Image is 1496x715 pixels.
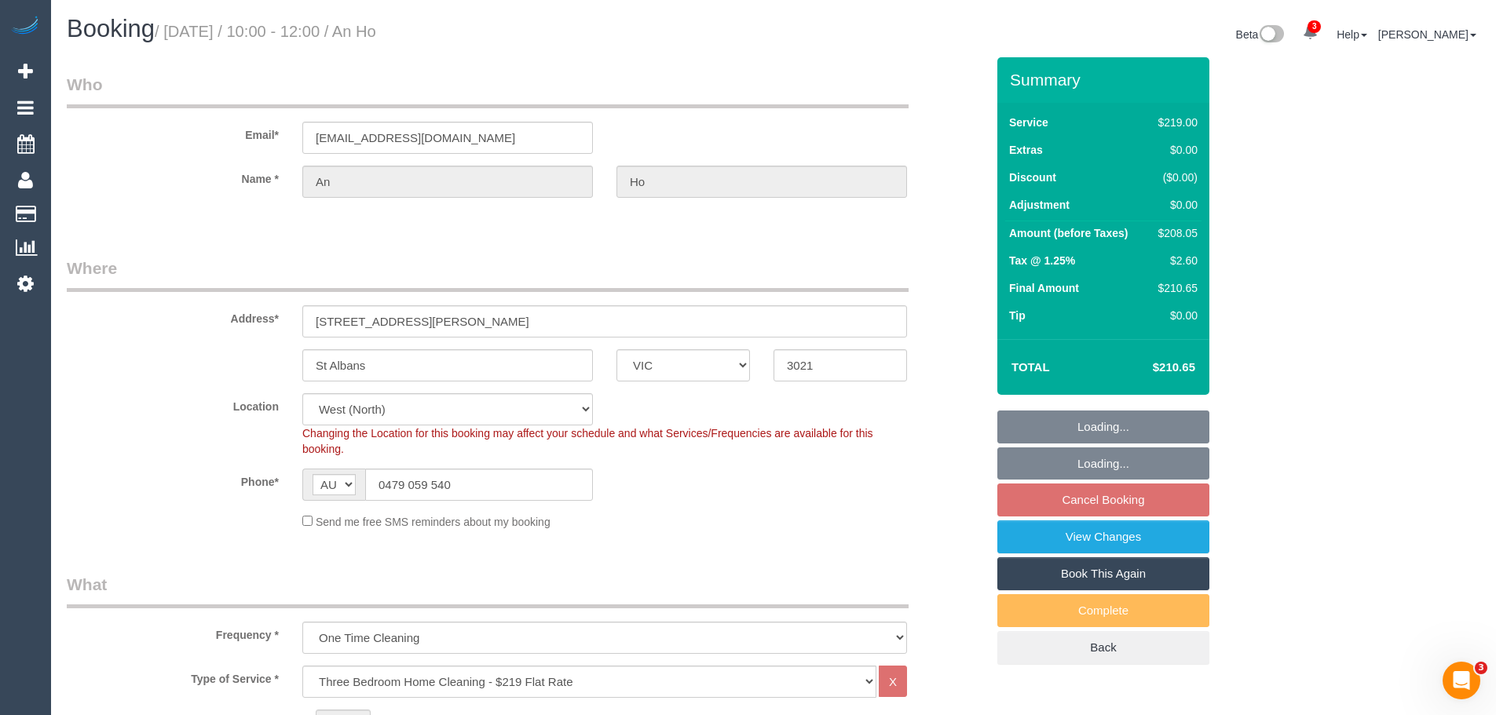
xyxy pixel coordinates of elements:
[302,166,593,198] input: First Name*
[1152,197,1198,213] div: $0.00
[1152,280,1198,296] div: $210.65
[67,73,909,108] legend: Who
[302,427,873,455] span: Changing the Location for this booking may affect your schedule and what Services/Frequencies are...
[67,15,155,42] span: Booking
[1152,142,1198,158] div: $0.00
[55,469,291,490] label: Phone*
[1009,142,1043,158] label: Extras
[1152,225,1198,241] div: $208.05
[1009,225,1128,241] label: Amount (before Taxes)
[616,166,907,198] input: Last Name*
[55,305,291,326] label: Address*
[1106,361,1195,374] h4: $210.65
[316,516,550,528] span: Send me free SMS reminders about my booking
[1152,115,1198,130] div: $219.00
[1009,308,1026,323] label: Tip
[1009,197,1070,213] label: Adjustment
[774,349,907,381] input: Post Code*
[302,122,593,154] input: Email*
[55,622,291,643] label: Frequency *
[302,349,593,381] input: Suburb*
[9,16,41,38] img: Automaid Logo
[1009,170,1056,185] label: Discount
[55,393,291,414] label: Location
[1295,16,1326,50] a: 3
[55,166,291,187] label: Name *
[1258,25,1284,46] img: New interface
[1011,360,1050,374] strong: Total
[1378,28,1476,41] a: [PERSON_NAME]
[1443,662,1480,699] iframe: Intercom live chat
[1152,170,1198,185] div: ($0.00)
[997,520,1209,553] a: View Changes
[1152,253,1198,268] div: $2.60
[1308,20,1321,33] span: 3
[1236,28,1285,41] a: Beta
[1337,28,1367,41] a: Help
[67,573,909,608] legend: What
[1010,71,1202,89] h3: Summary
[1475,662,1487,674] span: 3
[55,122,291,143] label: Email*
[365,469,593,501] input: Phone*
[1009,115,1048,130] label: Service
[1152,308,1198,323] div: $0.00
[1009,253,1075,268] label: Tax @ 1.25%
[1009,280,1079,296] label: Final Amount
[55,666,291,687] label: Type of Service *
[997,557,1209,590] a: Book This Again
[67,257,909,292] legend: Where
[997,631,1209,664] a: Back
[155,23,376,40] small: / [DATE] / 10:00 - 12:00 / An Ho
